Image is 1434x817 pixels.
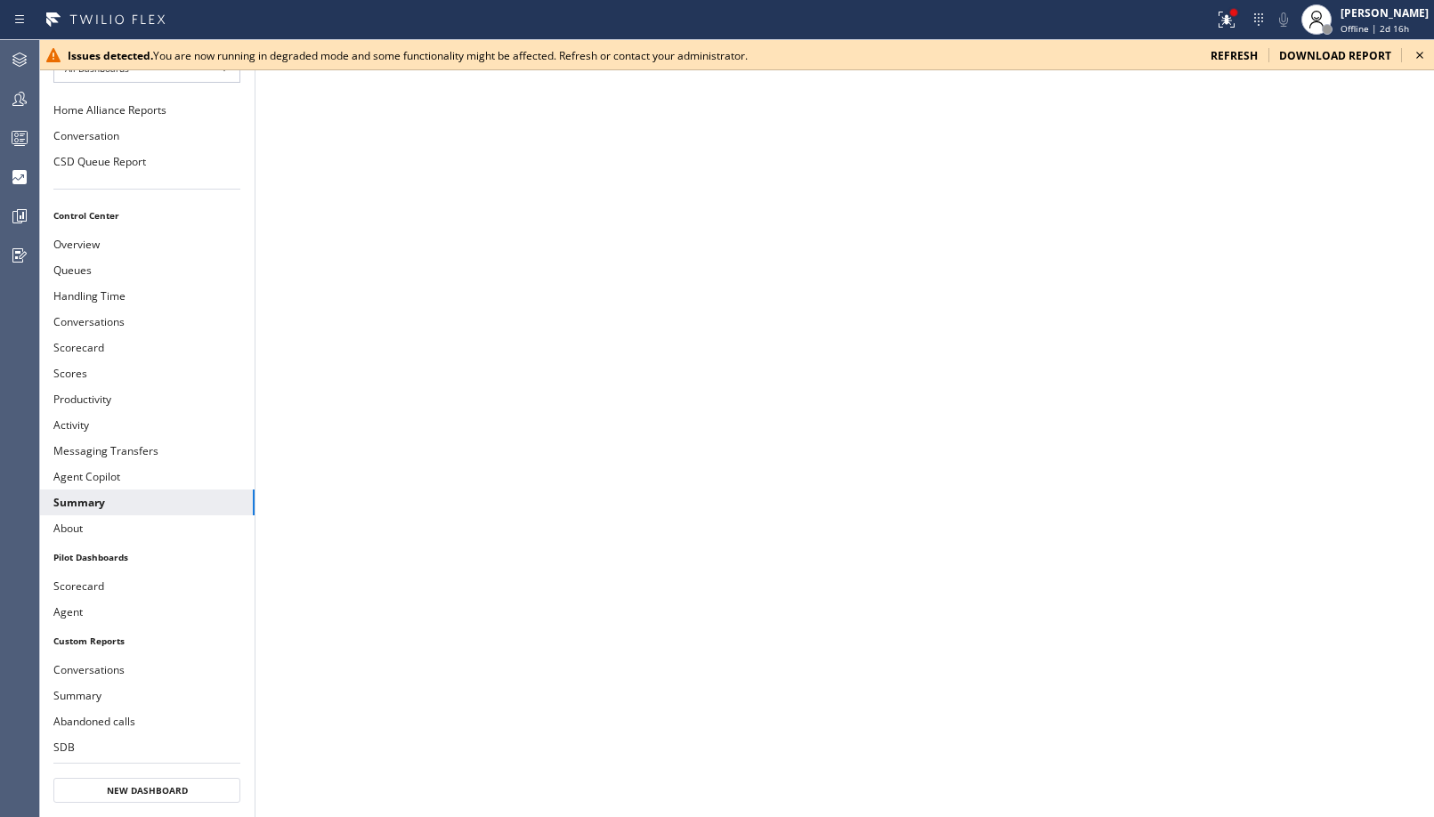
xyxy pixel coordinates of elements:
[39,599,255,625] button: Agent
[39,123,255,149] button: Conversation
[1341,5,1429,20] div: [PERSON_NAME]
[39,734,255,760] button: SDB
[39,204,255,227] li: Control Center
[39,760,255,786] button: Outbound calls
[39,629,255,652] li: Custom Reports
[39,657,255,683] button: Conversations
[39,97,255,123] button: Home Alliance Reports
[68,48,153,63] b: Issues detected.
[255,40,1434,817] iframe: dashboard_9f6bb337dffe
[1279,48,1391,63] span: download report
[53,778,240,803] button: New Dashboard
[39,386,255,412] button: Productivity
[39,283,255,309] button: Handling Time
[39,149,255,174] button: CSD Queue Report
[39,546,255,569] li: Pilot Dashboards
[39,489,255,515] button: Summary
[39,683,255,708] button: Summary
[39,573,255,599] button: Scorecard
[1341,22,1409,35] span: Offline | 2d 16h
[39,309,255,335] button: Conversations
[68,48,1196,63] div: You are now running in degraded mode and some functionality might be affected. Refresh or contact...
[1271,7,1296,32] button: Mute
[39,438,255,464] button: Messaging Transfers
[1211,48,1258,63] span: refresh
[39,464,255,489] button: Agent Copilot
[39,257,255,283] button: Queues
[39,335,255,360] button: Scorecard
[39,412,255,438] button: Activity
[39,708,255,734] button: Abandoned calls
[39,231,255,257] button: Overview
[39,360,255,386] button: Scores
[39,515,255,541] button: About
